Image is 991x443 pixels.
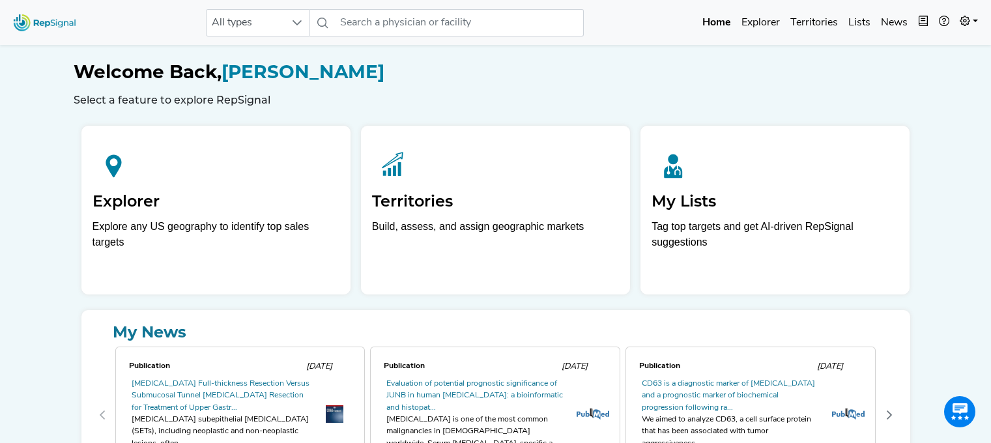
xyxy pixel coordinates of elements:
[640,126,910,294] a: My ListsTag top targets and get AI-driven RepSignal suggestions
[879,405,900,425] button: Next Page
[652,192,898,211] h2: My Lists
[562,362,588,371] span: [DATE]
[372,192,619,211] h2: Territories
[577,408,609,420] img: pubmed_logo.fab3c44c.png
[913,10,934,36] button: Intel Book
[361,126,630,294] a: TerritoriesBuild, assess, and assign geographic markets
[93,192,339,211] h2: Explorer
[132,380,309,412] a: [MEDICAL_DATA] Full-thickness Resection Versus Submucosal Tunnel [MEDICAL_DATA] Resection for Tre...
[92,321,900,344] a: My News
[652,219,898,257] p: Tag top targets and get AI-driven RepSignal suggestions
[306,362,332,371] span: [DATE]
[207,10,285,36] span: All types
[384,362,425,370] span: Publication
[81,126,351,294] a: ExplorerExplore any US geography to identify top sales targets
[74,61,918,83] h1: [PERSON_NAME]
[93,219,339,250] div: Explore any US geography to identify top sales targets
[335,9,584,36] input: Search a physician or facility
[697,10,736,36] a: Home
[372,219,619,257] p: Build, assess, and assign geographic markets
[74,61,222,83] span: Welcome Back,
[785,10,843,36] a: Territories
[642,380,815,412] a: CD63 is a diagnostic marker of [MEDICAL_DATA] and a prognostic marker of biochemical progression ...
[386,380,563,412] a: Evaluation of potential prognostic significance of JUNB in human [MEDICAL_DATA]: a bioinformatic ...
[326,405,343,423] img: th
[817,362,843,371] span: [DATE]
[736,10,785,36] a: Explorer
[129,362,170,370] span: Publication
[876,10,913,36] a: News
[639,362,680,370] span: Publication
[843,10,876,36] a: Lists
[74,94,918,106] h6: Select a feature to explore RepSignal
[832,408,865,420] img: pubmed_logo.fab3c44c.png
